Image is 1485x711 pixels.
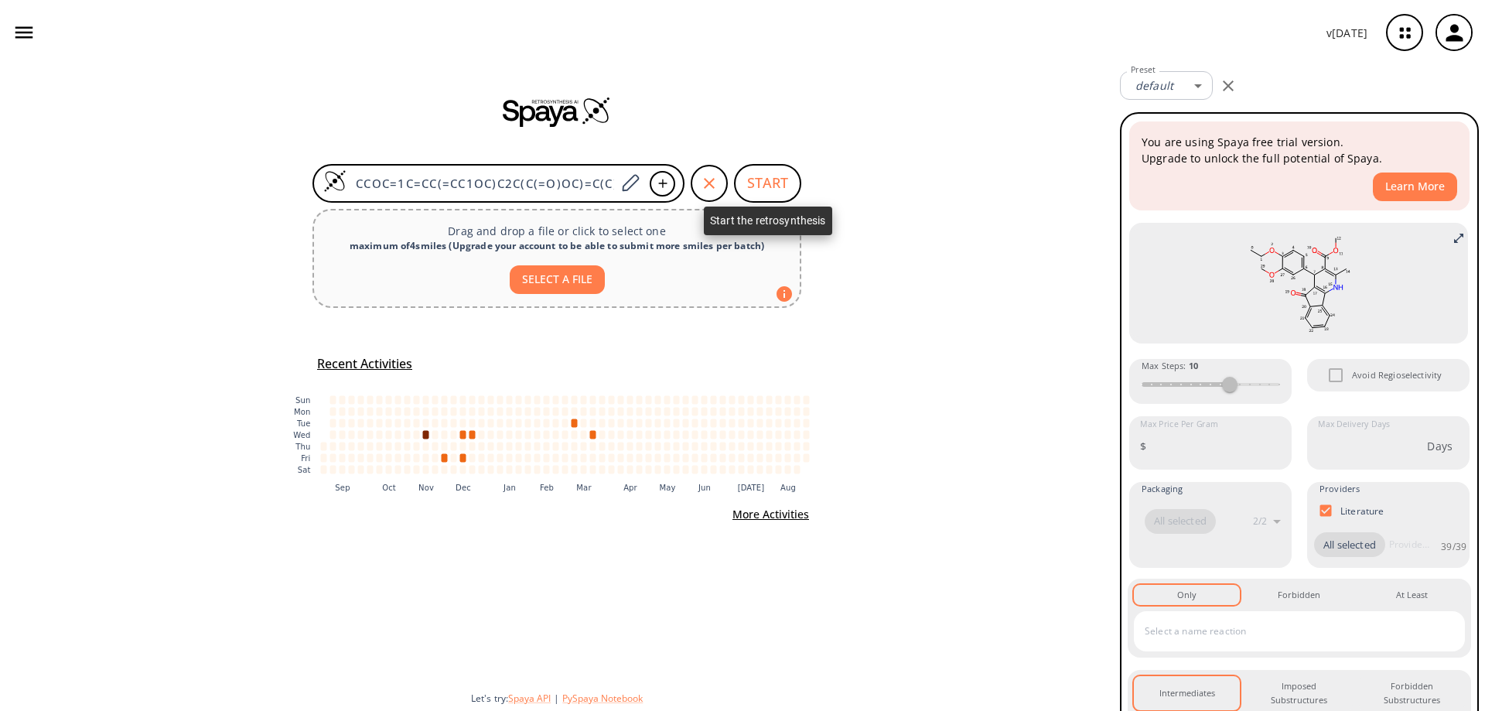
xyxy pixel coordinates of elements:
[311,351,418,377] button: Recent Activities
[1314,538,1385,553] span: All selected
[1142,359,1198,373] span: Max Steps :
[1141,619,1435,644] input: Select a name reaction
[704,207,832,235] div: Start the retrosynthesis
[1396,588,1428,602] div: At Least
[1177,588,1197,602] div: Only
[1326,25,1367,41] p: v [DATE]
[456,483,471,491] text: Dec
[1135,78,1173,93] em: default
[726,501,815,529] button: More Activities
[1145,514,1216,529] span: All selected
[503,483,516,491] text: Jan
[1159,686,1215,700] div: Intermediates
[540,483,554,491] text: Feb
[382,483,396,491] text: Oct
[1131,64,1156,76] label: Preset
[1253,514,1267,528] p: 2 / 2
[1441,540,1466,553] p: 39 / 39
[301,454,310,463] text: Fri
[1318,419,1390,430] label: Max Delivery Days
[780,483,796,491] text: Aug
[1278,588,1320,602] div: Forbidden
[321,395,810,473] g: cell
[1319,482,1360,496] span: Providers
[1373,173,1457,201] button: Learn More
[295,396,310,405] text: Sun
[1140,438,1146,454] p: $
[1246,676,1352,711] button: Imposed Substructures
[698,483,711,491] text: Jun
[1352,368,1442,382] span: Avoid Regioselectivity
[1142,134,1457,166] p: You are using Spaya free trial version. Upgrade to unlock the full potential of Spaya.
[326,223,787,239] p: Drag and drop a file or click to select one
[293,396,310,474] g: y-axis tick label
[1142,482,1183,496] span: Packaging
[1141,229,1456,337] svg: CCOC=1C=CC(=CC1OC)C2C(C(=O)OC)=C(C)NC=3C=4C=CC=CC4C(=O)C32
[293,431,310,439] text: Wed
[1340,504,1384,518] p: Literature
[510,265,605,294] button: SELECT A FILE
[1134,585,1240,605] button: Only
[1453,232,1465,244] svg: Full screen
[1140,419,1218,430] label: Max Price Per Gram
[298,466,311,474] text: Sat
[326,239,787,253] div: maximum of 4 smiles ( Upgrade your account to be able to submit more smiles per batch )
[551,692,562,705] span: |
[335,483,350,491] text: Sep
[1359,585,1465,605] button: At Least
[659,483,675,491] text: May
[576,483,592,491] text: Mar
[508,692,551,705] button: Spaya API
[418,483,434,491] text: Nov
[1258,679,1340,708] div: Imposed Substructures
[623,483,637,491] text: Apr
[503,96,611,127] img: Spaya logo
[1189,360,1198,371] strong: 10
[1134,676,1240,711] button: Intermediates
[1246,585,1352,605] button: Forbidden
[323,169,346,193] img: Logo Spaya
[1371,679,1453,708] div: Forbidden Substructures
[471,692,1108,705] div: Let's try:
[734,164,801,203] button: START
[317,356,412,372] h5: Recent Activities
[1385,532,1433,557] input: Provider name
[296,419,311,428] text: Tue
[738,483,765,491] text: [DATE]
[1427,438,1453,454] p: Days
[346,176,616,191] input: Enter SMILES
[295,443,310,451] text: Thu
[335,483,796,491] g: x-axis tick label
[562,692,643,705] button: PySpaya Notebook
[1359,676,1465,711] button: Forbidden Substructures
[294,408,311,416] text: Mon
